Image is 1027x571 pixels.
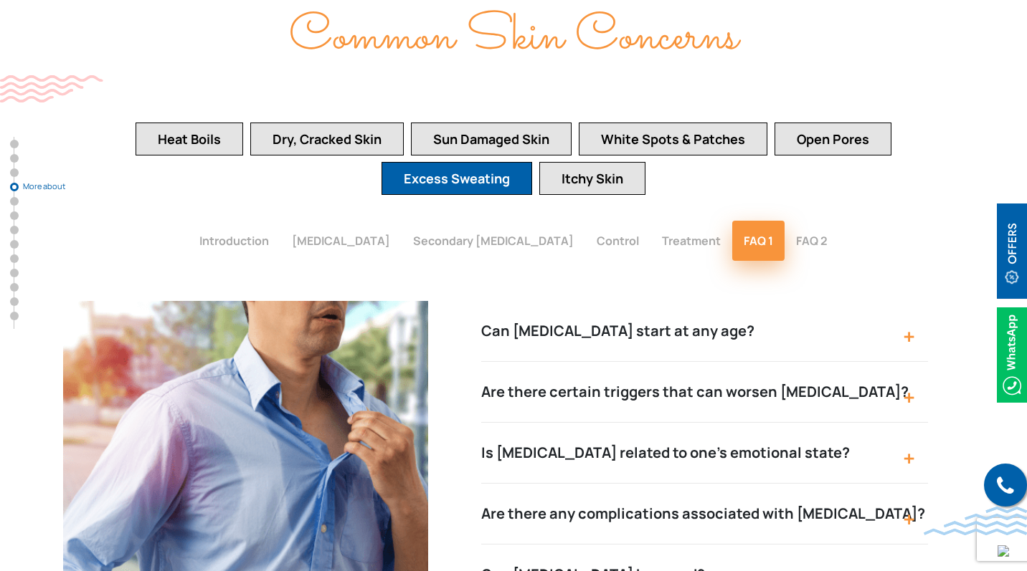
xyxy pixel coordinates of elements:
[188,221,280,261] button: Introduction
[785,221,839,261] button: FAQ 2
[539,162,645,195] button: Itchy Skin
[481,484,928,544] button: Are there any complications associated with [MEDICAL_DATA]?
[23,182,95,191] span: More about
[775,123,891,155] button: Open Pores
[579,123,767,155] button: White Spots & Patches
[997,345,1027,361] a: Whatsappicon
[650,221,732,261] button: Treatment
[481,362,928,423] button: Are there certain triggers that can worsen [MEDICAL_DATA]?
[998,545,1009,557] img: up-blue-arrow.svg
[585,221,650,261] button: Control
[382,162,532,195] button: Excess Sweating
[997,307,1027,403] img: Whatsappicon
[411,123,572,155] button: Sun Damaged Skin
[280,221,402,261] button: [MEDICAL_DATA]
[732,221,785,261] button: FAQ 1
[136,123,243,155] button: Heat Boils
[481,423,928,484] button: Is [MEDICAL_DATA] related to one's emotional state?
[10,183,19,191] a: More about
[250,123,404,155] button: Dry, Cracked Skin
[481,301,928,362] button: Can [MEDICAL_DATA] start at any age?
[997,203,1027,299] img: offerBt
[402,221,585,261] button: Secondary [MEDICAL_DATA]
[924,507,1027,535] img: bluewave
